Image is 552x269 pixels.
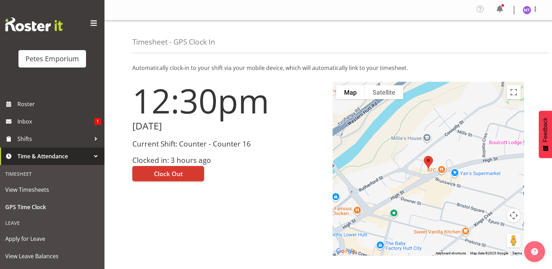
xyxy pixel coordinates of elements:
[470,251,508,255] span: Map data ©2025 Google
[17,134,91,144] span: Shifts
[132,38,215,46] h4: Timesheet - GPS Clock In
[2,181,103,198] a: View Timesheets
[5,234,99,244] span: Apply for Leave
[365,85,403,99] button: Show satellite imagery
[531,248,538,255] img: help-xxl-2.png
[539,111,552,158] button: Feedback - Show survey
[2,167,103,181] div: Timesheet
[512,251,522,255] a: Terms (opens in new tab)
[2,230,103,247] a: Apply for Leave
[2,247,103,265] a: View Leave Balances
[132,64,524,72] p: Automatically clock-in to your shift via your mobile device, which will automatically link to you...
[436,251,466,256] button: Keyboard shortcuts
[542,118,549,142] span: Feedback
[132,140,324,148] h3: Current Shift: Counter - Counter 16
[334,247,357,256] a: Open this area in Google Maps (opens a new window)
[17,151,91,161] span: Time & Attendance
[5,202,99,212] span: GPS Time Clock
[334,247,357,256] img: Google
[507,85,521,99] button: Toggle fullscreen view
[507,208,521,222] button: Map camera controls
[2,198,103,216] a: GPS Time Clock
[17,116,94,127] span: Inbox
[25,54,79,64] div: Petes Emporium
[5,184,99,195] span: View Timesheets
[2,216,103,230] div: Leave
[132,82,324,119] h1: 12:30pm
[336,85,365,99] button: Show street map
[5,251,99,261] span: View Leave Balances
[132,156,324,164] h3: Clocked in: 3 hours ago
[132,166,204,181] button: Clock Out
[5,17,63,31] img: Rosterit website logo
[523,6,531,14] img: mya-taupawa-birkhead5814.jpg
[132,121,324,132] h2: [DATE]
[154,169,183,178] span: Clock Out
[507,234,521,247] button: Drag Pegman onto the map to open Street View
[17,99,101,109] span: Roster
[94,118,101,125] span: 1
